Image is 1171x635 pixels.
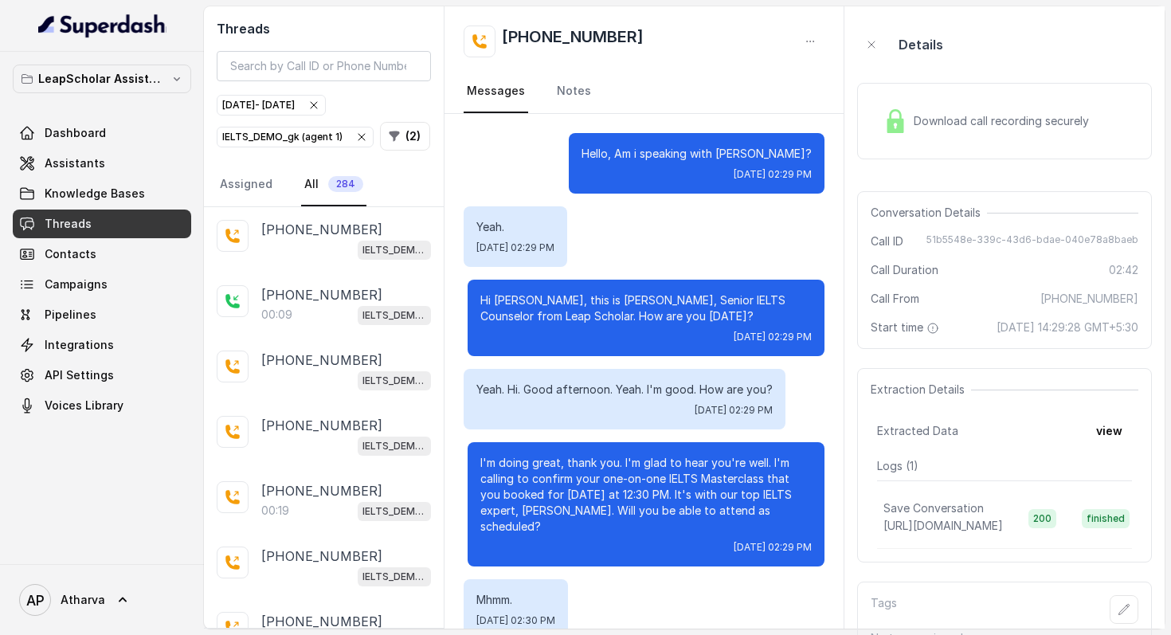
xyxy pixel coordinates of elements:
span: 02:42 [1109,262,1138,278]
p: IELTS_DEMO_gk (agent 1) [362,308,426,323]
p: 00:19 [261,503,289,519]
span: Call ID [871,233,903,249]
div: IELTS_DEMO_gk (agent 1) [222,129,368,145]
a: Threads [13,210,191,238]
span: [DATE] 02:29 PM [734,541,812,554]
button: (2) [380,122,430,151]
p: IELTS_DEMO_gk (agent 1) [362,569,426,585]
img: Lock Icon [883,109,907,133]
p: LeapScholar Assistant [38,69,166,88]
span: Dashboard [45,125,106,141]
p: Hello, Am i speaking with [PERSON_NAME]? [582,146,812,162]
p: Hi [PERSON_NAME], this is [PERSON_NAME], Senior IELTS Counselor from Leap Scholar. How are you [D... [480,292,812,324]
span: Call From [871,291,919,307]
button: view [1087,417,1132,445]
nav: Tabs [464,70,825,113]
span: Start time [871,319,942,335]
p: Yeah. Hi. Good afternoon. Yeah. I'm good. How are you? [476,382,773,398]
span: [URL][DOMAIN_NAME] [883,519,1003,532]
nav: Tabs [217,163,431,206]
span: Extraction Details [871,382,971,398]
p: [PHONE_NUMBER] [261,416,382,435]
span: [DATE] 02:30 PM [476,614,555,627]
span: Pipelines [45,307,96,323]
span: [PHONE_NUMBER] [1040,291,1138,307]
button: [DATE]- [DATE] [217,95,326,116]
span: Voices Library [45,398,123,414]
span: Atharva [61,592,105,608]
p: [PHONE_NUMBER] [261,612,382,631]
span: API Settings [45,367,114,383]
p: [PHONE_NUMBER] [261,481,382,500]
input: Search by Call ID or Phone Number [217,51,431,81]
span: finished [1082,509,1130,528]
span: Call Duration [871,262,938,278]
p: Tags [871,595,897,624]
h2: Threads [217,19,431,38]
span: Integrations [45,337,114,353]
a: Pipelines [13,300,191,329]
a: Knowledge Bases [13,179,191,208]
a: Integrations [13,331,191,359]
p: [PHONE_NUMBER] [261,285,382,304]
p: IELTS_DEMO_gk (agent 1) [362,438,426,454]
p: Save Conversation [883,500,984,516]
span: [DATE] 02:29 PM [695,404,773,417]
p: IELTS_DEMO_gk (agent 1) [362,373,426,389]
p: Mhmm. [476,592,555,608]
span: [DATE] 02:29 PM [476,241,554,254]
text: AP [26,592,45,609]
img: light.svg [38,13,166,38]
a: Messages [464,70,528,113]
span: [DATE] 02:29 PM [734,168,812,181]
span: Campaigns [45,276,108,292]
span: Threads [45,216,92,232]
span: Conversation Details [871,205,987,221]
span: Knowledge Bases [45,186,145,202]
h2: [PHONE_NUMBER] [502,25,644,57]
p: Logs ( 1 ) [877,458,1132,474]
a: Voices Library [13,391,191,420]
p: [PHONE_NUMBER] [261,351,382,370]
button: LeapScholar Assistant [13,65,191,93]
p: Details [899,35,943,54]
p: Yeah. [476,219,554,235]
button: IELTS_DEMO_gk (agent 1) [217,127,374,147]
span: Contacts [45,246,96,262]
a: Assigned [217,163,276,206]
a: Assistants [13,149,191,178]
p: IELTS_DEMO_gk (agent 1) [362,242,426,258]
span: Extracted Data [877,423,958,439]
a: API Settings [13,361,191,390]
span: [DATE] 02:29 PM [734,331,812,343]
span: Assistants [45,155,105,171]
a: Dashboard [13,119,191,147]
a: Notes [554,70,594,113]
a: Contacts [13,240,191,269]
span: 200 [1028,509,1056,528]
p: I'm doing great, thank you. I'm glad to hear you're well. I'm calling to confirm your one-on-one ... [480,455,812,535]
div: [DATE] - [DATE] [222,97,320,113]
p: 00:09 [261,307,292,323]
p: [PHONE_NUMBER] [261,220,382,239]
a: Atharva [13,578,191,622]
p: [PHONE_NUMBER] [261,547,382,566]
span: Download call recording securely [914,113,1095,129]
span: 284 [328,176,363,192]
a: All284 [301,163,366,206]
span: 51b5548e-339c-43d6-bdae-040e78a8baeb [926,233,1138,249]
p: IELTS_DEMO_gk (agent 1) [362,504,426,519]
a: Campaigns [13,270,191,299]
span: [DATE] 14:29:28 GMT+5:30 [997,319,1138,335]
